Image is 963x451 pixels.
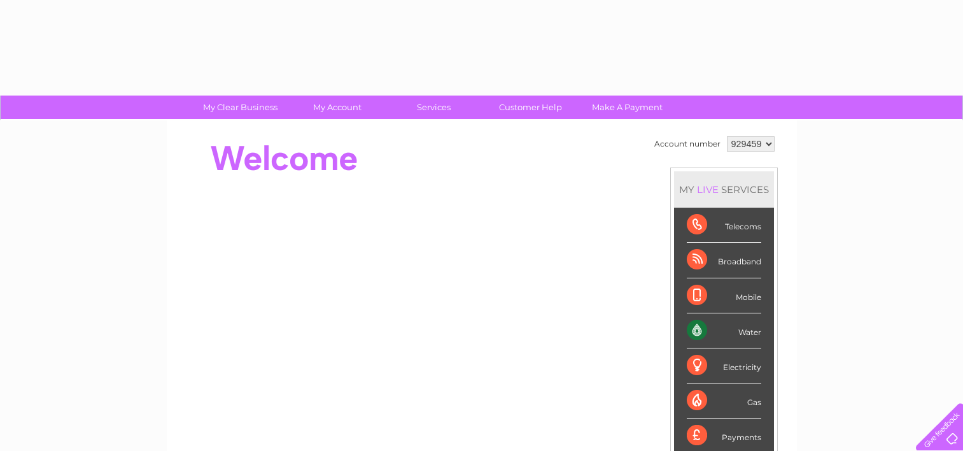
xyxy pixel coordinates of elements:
[687,313,761,348] div: Water
[687,208,761,243] div: Telecoms
[694,183,721,196] div: LIVE
[285,96,390,119] a: My Account
[575,96,680,119] a: Make A Payment
[687,243,761,278] div: Broadband
[674,171,774,208] div: MY SERVICES
[687,383,761,419] div: Gas
[478,96,583,119] a: Customer Help
[687,278,761,313] div: Mobile
[687,348,761,383] div: Electricity
[381,96,486,119] a: Services
[651,133,724,155] td: Account number
[188,96,293,119] a: My Clear Business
